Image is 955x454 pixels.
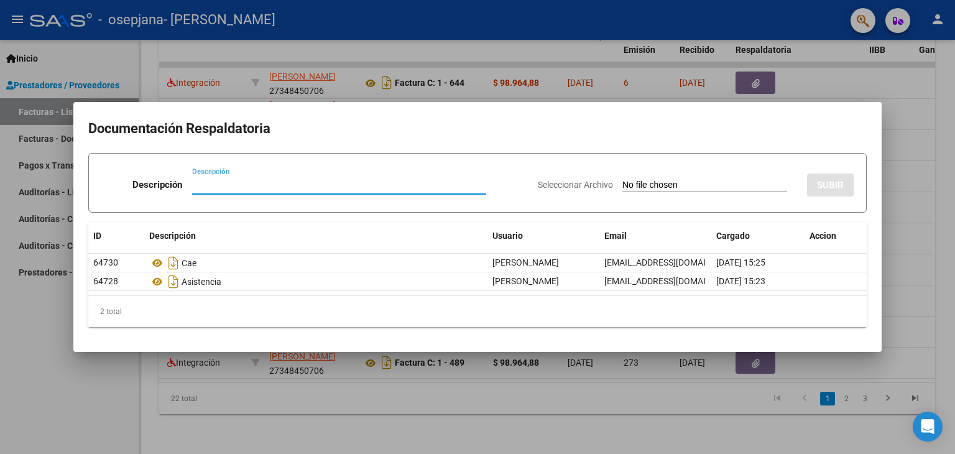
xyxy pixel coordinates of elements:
[604,257,742,267] span: [EMAIL_ADDRESS][DOMAIN_NAME]
[805,223,867,249] datatable-header-cell: Accion
[604,231,627,241] span: Email
[93,231,101,241] span: ID
[599,223,711,249] datatable-header-cell: Email
[716,257,765,267] span: [DATE] 15:25
[93,257,118,267] span: 64730
[132,178,182,192] p: Descripción
[88,223,144,249] datatable-header-cell: ID
[810,231,836,241] span: Accion
[165,272,182,292] i: Descargar documento
[88,296,867,327] div: 2 total
[716,276,765,286] span: [DATE] 15:23
[538,180,613,190] span: Seleccionar Archivo
[492,257,559,267] span: [PERSON_NAME]
[807,174,854,197] button: SUBIR
[913,412,943,442] div: Open Intercom Messenger
[711,223,805,249] datatable-header-cell: Cargado
[93,276,118,286] span: 64728
[88,117,867,141] h2: Documentación Respaldatoria
[604,276,742,286] span: [EMAIL_ADDRESS][DOMAIN_NAME]
[492,276,559,286] span: [PERSON_NAME]
[144,223,487,249] datatable-header-cell: Descripción
[492,231,523,241] span: Usuario
[487,223,599,249] datatable-header-cell: Usuario
[149,253,482,273] div: Cae
[165,253,182,273] i: Descargar documento
[149,231,196,241] span: Descripción
[149,272,482,292] div: Asistencia
[716,231,750,241] span: Cargado
[817,180,844,191] span: SUBIR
